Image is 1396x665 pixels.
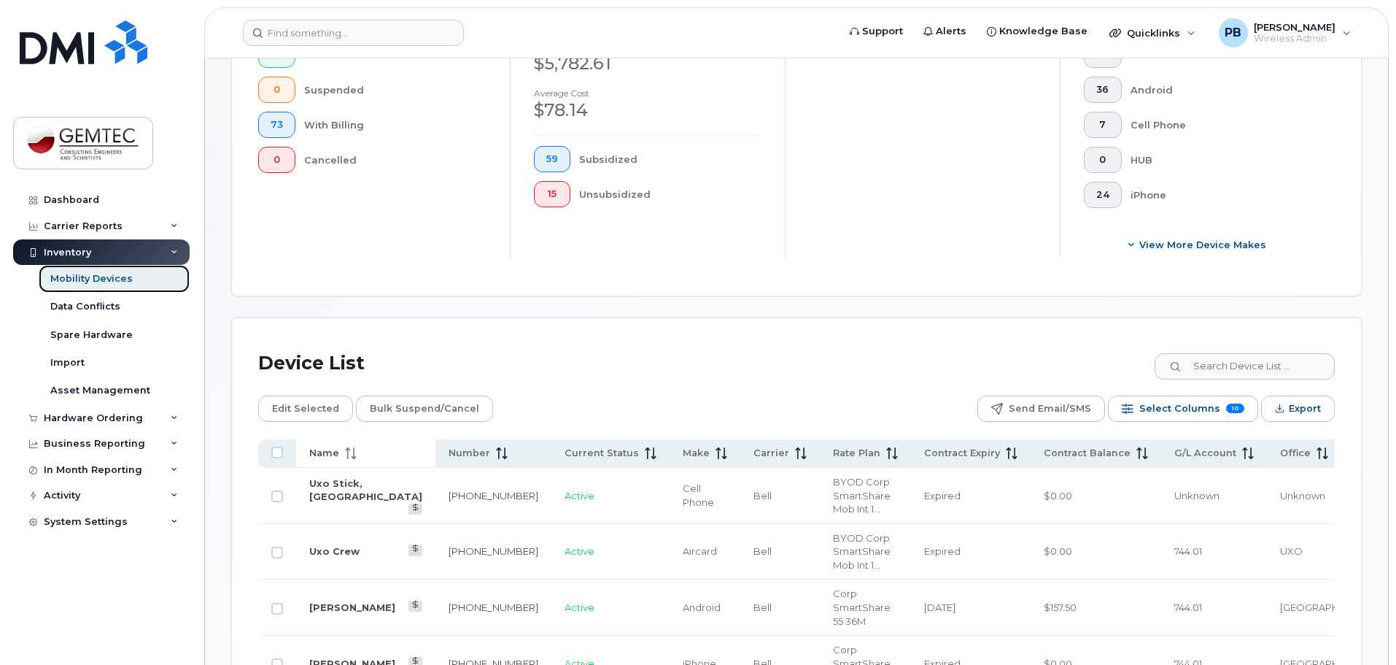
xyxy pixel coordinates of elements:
span: $0.00 [1044,490,1072,501]
span: [GEOGRAPHIC_DATA] [1280,601,1383,613]
div: $78.14 [534,98,761,123]
span: Name [309,447,339,460]
a: View Last Bill [408,504,422,515]
button: Export [1261,396,1335,422]
div: Suspended [304,77,487,103]
span: $0.00 [1044,545,1072,557]
span: Carrier [753,447,789,460]
span: Quicklinks [1127,27,1180,39]
button: Send Email/SMS [977,396,1105,422]
span: 744.01 [1174,545,1202,557]
span: Contract Balance [1044,447,1131,460]
div: Patricia Boulanger [1209,18,1361,47]
span: Bell [753,545,772,557]
a: Alerts [913,17,977,46]
button: Select Columns 10 [1108,396,1258,422]
a: View Last Bill [408,545,422,556]
div: With Billing [304,112,487,138]
span: $157.50 [1044,601,1077,613]
button: 59 [534,146,570,172]
span: Current Status [565,447,639,460]
span: Contract Expiry [924,447,1000,460]
button: 73 [258,112,295,138]
span: 36 [1096,84,1109,96]
button: 0 [258,77,295,103]
button: 7 [1084,112,1122,138]
div: HUB [1131,147,1312,173]
span: 744.01 [1174,601,1202,613]
span: BYOD Corp SmartShare Mob Int 10 [833,532,891,571]
span: Active [565,490,594,501]
span: Active [565,601,594,613]
span: Office [1280,447,1311,460]
span: Rate Plan [833,447,880,460]
span: Unknown [1280,490,1325,501]
input: Find something... [243,20,464,46]
span: Export [1289,398,1321,420]
span: Send Email/SMS [1009,398,1091,420]
span: 24 [1096,189,1109,201]
span: Unknown [1174,490,1219,501]
span: Make [683,447,710,460]
button: 15 [534,181,570,207]
a: Uxo Stick, [GEOGRAPHIC_DATA] [309,477,422,503]
div: Cancelled [304,147,487,173]
span: Number [449,447,490,460]
span: Active [565,545,594,557]
button: 36 [1084,77,1122,103]
span: 0 [1096,154,1109,166]
span: Alerts [936,24,966,39]
span: View More Device Makes [1139,238,1266,252]
span: Cell Phone [683,483,714,508]
div: Android [1131,77,1312,103]
h4: Average cost [534,88,761,98]
button: View More Device Makes [1084,231,1311,258]
div: Quicklinks [1099,18,1206,47]
div: Subsidized [579,146,762,172]
span: Bell [753,490,772,501]
button: Edit Selected [258,396,353,422]
div: Device List [258,345,365,383]
div: iPhone [1131,182,1312,208]
div: $5,782.61 [534,51,761,76]
button: 0 [258,147,295,173]
span: PB [1225,24,1241,42]
span: Bell [753,601,772,613]
span: Select Columns [1139,398,1220,420]
span: [PERSON_NAME] [1254,21,1335,33]
span: 15 [546,188,558,200]
a: View Last Bill [408,601,422,612]
span: Bulk Suspend/Cancel [370,398,479,420]
span: Expired [924,490,961,501]
span: 59 [546,153,558,165]
div: Unsubsidized [579,181,762,207]
span: Android [683,601,721,613]
span: G/L Account [1174,447,1236,460]
span: Corp SmartShare 55 36M [833,588,891,626]
a: [PHONE_NUMBER] [449,490,538,501]
span: 73 [271,119,283,131]
span: UXO [1280,545,1303,557]
span: 10 [1226,404,1244,413]
a: Knowledge Base [977,17,1098,46]
a: [PHONE_NUMBER] [449,545,538,557]
span: Support [862,24,903,39]
button: 0 [1084,147,1122,173]
span: Knowledge Base [999,24,1087,39]
a: [PHONE_NUMBER] [449,601,538,613]
button: Bulk Suspend/Cancel [356,396,493,422]
a: Support [839,17,913,46]
span: BYOD Corp SmartShare Mob Int 10 [833,476,891,515]
span: Edit Selected [272,398,339,420]
a: [PERSON_NAME] [309,601,395,613]
span: 0 [271,84,283,96]
div: Cell Phone [1131,112,1312,138]
input: Search Device List ... [1155,353,1335,380]
a: Uxo Crew [309,545,360,557]
span: Aircard [683,545,717,557]
span: 0 [271,154,283,166]
span: 7 [1096,119,1109,131]
span: Wireless Admin [1254,33,1335,45]
button: 24 [1084,182,1122,208]
span: [DATE] [924,601,955,613]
